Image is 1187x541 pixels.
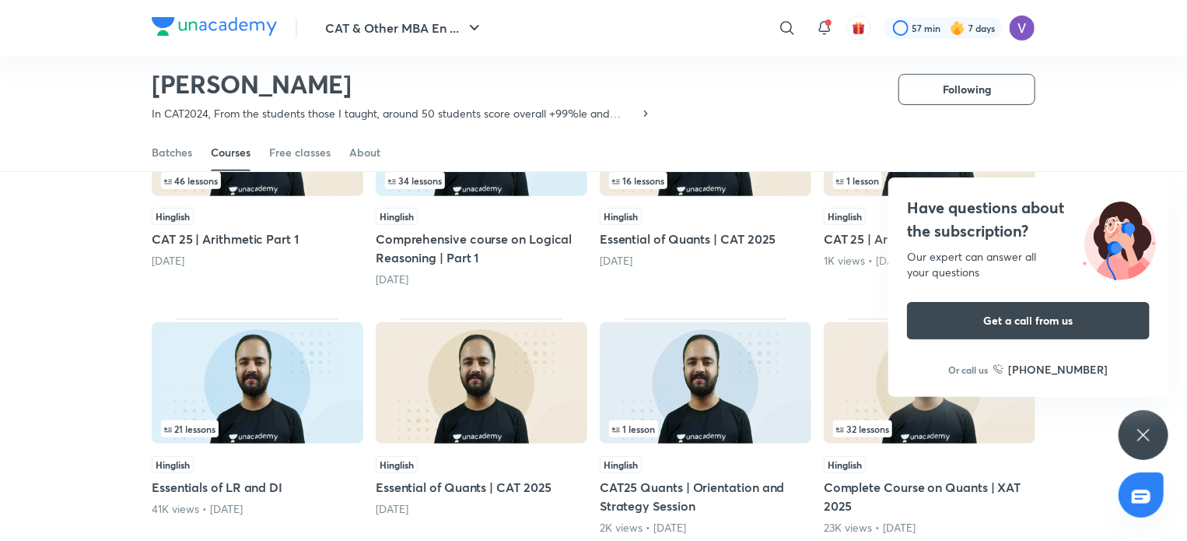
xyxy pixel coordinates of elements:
div: CAT 25 | Arithmetic Part 1 [152,71,363,287]
h5: CAT 25 | Arithmetic Part 1 [824,230,1035,248]
div: Our expert can answer all your questions [907,249,1150,280]
div: infosection [161,420,354,437]
span: 46 lessons [164,176,218,185]
div: left [161,172,354,189]
img: ttu_illustration_new.svg [1070,196,1168,280]
div: infocontainer [161,172,354,189]
div: left [609,172,802,189]
div: Comprehensive course on Logical Reasoning | Part 1 [376,71,587,287]
div: left [385,172,578,189]
div: infosection [609,172,802,189]
button: Get a call from us [907,302,1150,339]
div: left [833,172,1026,189]
h5: Complete Course on Quants | XAT 2025 [824,478,1035,515]
div: 23K views • 8 months ago [824,520,1035,536]
div: 2K views • 7 months ago [600,520,811,536]
span: Hinglish [152,456,194,473]
span: 1 lesson [836,176,879,185]
div: 4 months ago [152,253,363,269]
img: Thumbnail [376,322,587,444]
h5: Essentials of LR and DI [152,478,363,497]
div: infocontainer [609,420,802,437]
span: 16 lessons [612,176,664,185]
div: Complete Course on Quants | XAT 2025 [824,318,1035,535]
a: [PHONE_NUMBER] [993,361,1108,378]
img: Vatsal Kanodia [1009,15,1035,41]
div: infocontainer [385,172,578,189]
h5: CAT25 Quants | Orientation and Strategy Session [600,478,811,515]
img: avatar [852,21,866,35]
div: infocontainer [609,172,802,189]
h6: [PHONE_NUMBER] [1009,361,1108,378]
h2: [PERSON_NAME] [152,69,652,100]
p: In CAT2024, From the students those I taught, around 50 students score overall +99%le and around ... [152,106,639,121]
span: 21 lessons [164,424,215,434]
h5: Essential of Quants | CAT 2025 [600,230,811,248]
button: Following [898,74,1035,105]
span: Hinglish [824,208,866,225]
h5: Essential of Quants | CAT 2025 [376,478,587,497]
span: Hinglish [376,208,418,225]
div: infocontainer [161,420,354,437]
span: Hinglish [600,208,642,225]
h5: CAT 25 | Arithmetic Part 1 [152,230,363,248]
div: infosection [385,172,578,189]
div: 4 months ago [376,272,587,287]
div: About [349,145,380,160]
div: infosection [833,420,1026,437]
img: Company Logo [152,17,277,36]
img: Thumbnail [600,322,811,444]
img: streak [950,20,965,36]
div: Essential of Quants | CAT 2025 [376,318,587,535]
span: Hinglish [600,456,642,473]
button: CAT & Other MBA En ... [316,12,493,44]
div: Batches [152,145,192,160]
span: 32 lessons [836,424,889,434]
span: Following [943,82,991,97]
span: Hinglish [824,456,866,473]
span: Hinglish [376,456,418,473]
div: left [609,420,802,437]
div: infocontainer [833,420,1026,437]
div: Essentials of LR and DI [152,318,363,535]
h4: Have questions about the subscription? [907,196,1150,243]
h5: Comprehensive course on Logical Reasoning | Part 1 [376,230,587,267]
a: Free classes [269,134,331,171]
div: left [833,420,1026,437]
span: 1 lesson [612,424,655,434]
a: Batches [152,134,192,171]
div: infosection [609,420,802,437]
img: Thumbnail [152,322,363,444]
a: About [349,134,380,171]
img: Thumbnail [824,322,1035,444]
div: infosection [833,172,1026,189]
button: avatar [846,16,871,40]
p: Or call us [949,363,989,377]
span: Hinglish [152,208,194,225]
div: Essential of Quants | CAT 2025 [600,71,811,287]
span: 34 lessons [388,176,442,185]
div: 1K views • 7 months ago [824,253,1035,269]
a: Courses [211,134,250,171]
a: Company Logo [152,17,277,40]
div: left [161,420,354,437]
div: Courses [211,145,250,160]
div: CAT25 Quants | Orientation and Strategy Session [600,318,811,535]
div: infosection [161,172,354,189]
div: 7 months ago [376,501,587,517]
div: Free classes [269,145,331,160]
div: 6 months ago [600,253,811,269]
div: CAT 25 | Arithmetic Part 1 [824,71,1035,287]
div: 41K views • 7 months ago [152,501,363,517]
div: infocontainer [833,172,1026,189]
